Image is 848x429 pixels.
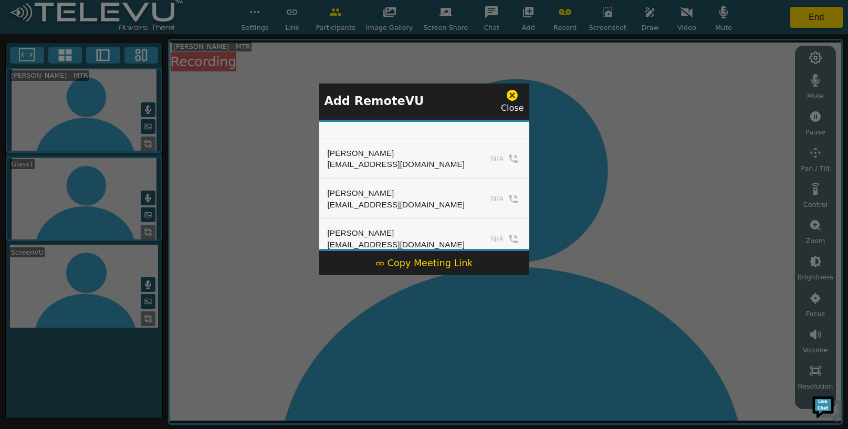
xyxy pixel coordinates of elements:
span: We're online! [61,132,145,238]
img: Chat Widget [811,392,843,424]
div: Close [501,89,524,114]
textarea: Type your message and hit 'Enter' [5,287,200,323]
div: [EMAIL_ADDRESS][DOMAIN_NAME] [328,239,465,250]
p: Add RemoteVU [324,92,424,110]
div: Copy Meeting Link [375,256,473,270]
div: Chat with us now [55,55,176,69]
div: [PERSON_NAME] [328,227,465,239]
div: [EMAIL_ADDRESS][DOMAIN_NAME] [328,159,465,170]
div: [PERSON_NAME] [328,148,465,159]
img: d_736959983_company_1615157101543_736959983 [18,49,44,75]
div: [EMAIL_ADDRESS][DOMAIN_NAME] [328,199,465,211]
div: [PERSON_NAME] [328,187,465,199]
div: Minimize live chat window [172,5,197,30]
